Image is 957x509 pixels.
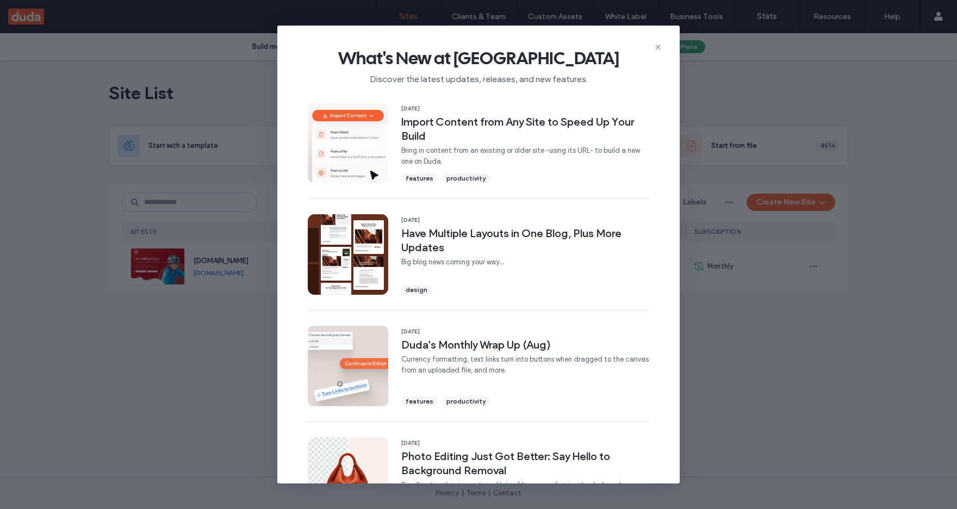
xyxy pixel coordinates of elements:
[401,354,649,376] span: Currency formatting, text links turn into buttons when dragged to the canvas from an uploaded fil...
[401,338,649,352] span: Duda's Monthly Wrap Up (Aug)
[401,216,649,224] span: [DATE]
[446,396,486,406] span: productivity
[401,449,649,477] span: Photo Editing Just Got Better: Say Hello to Background Removal
[401,328,649,336] span: [DATE]
[406,396,433,406] span: features
[401,480,649,501] span: Small action, big impact, and lots of happy professionals who have been waiting for this.
[401,115,649,143] span: Import Content from Any Site to Speed Up Your Build
[401,257,649,268] span: Big blog news coming your way...
[406,285,427,295] span: design
[406,173,433,183] span: features
[401,439,649,447] span: [DATE]
[295,69,662,85] span: Discover the latest updates, releases, and new features.
[446,173,486,183] span: productivity
[401,145,649,167] span: Bring in content from an existing or older site -using its URL- to build a new one on Duda.
[401,105,649,113] span: [DATE]
[401,226,649,254] span: Have Multiple Layouts in One Blog, Plus More Updates
[295,47,662,69] span: What's New at [GEOGRAPHIC_DATA]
